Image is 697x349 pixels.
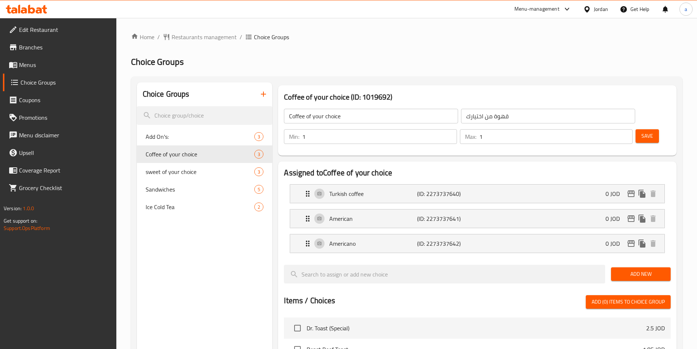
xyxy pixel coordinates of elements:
[648,188,659,199] button: delete
[586,295,671,309] button: Add (0) items to choice group
[19,43,110,52] span: Branches
[19,113,110,122] span: Promotions
[157,33,160,41] li: /
[3,126,116,144] a: Menu disclaimer
[606,214,626,223] p: 0 JOD
[146,203,255,211] span: Ice Cold Tea
[329,189,417,198] p: Turkish coffee
[137,106,273,125] input: search
[255,204,263,211] span: 2
[19,96,110,104] span: Coupons
[146,167,255,176] span: sweet of your choice
[290,185,664,203] div: Expand
[417,239,476,248] p: (ID: 2273737642)
[137,128,273,145] div: Add On's:3
[19,183,110,192] span: Grocery Checklist
[626,213,637,224] button: edit
[4,216,37,226] span: Get support on:
[3,179,116,197] a: Grocery Checklist
[254,132,263,141] div: Choices
[641,131,653,141] span: Save
[648,213,659,224] button: delete
[290,209,664,228] div: Expand
[637,238,648,249] button: duplicate
[137,181,273,198] div: Sandwiches5
[594,5,608,13] div: Jordan
[172,33,237,41] span: Restaurants management
[146,150,255,159] span: Coffee of your choice
[19,60,110,69] span: Menus
[254,167,263,176] div: Choices
[19,148,110,157] span: Upsell
[131,33,682,41] nav: breadcrumb
[646,324,665,333] p: 2.5 JOD
[255,168,263,175] span: 3
[163,33,237,41] a: Restaurants management
[685,5,687,13] span: a
[284,206,671,231] li: Expand
[637,188,648,199] button: duplicate
[290,320,305,336] span: Select choice
[131,53,184,70] span: Choice Groups
[417,214,476,223] p: (ID: 2273737641)
[606,189,626,198] p: 0 JOD
[417,189,476,198] p: (ID: 2273737640)
[3,56,116,74] a: Menus
[637,213,648,224] button: duplicate
[329,239,417,248] p: Americano
[648,238,659,249] button: delete
[255,186,263,193] span: 5
[284,181,671,206] li: Expand
[636,129,659,143] button: Save
[3,161,116,179] a: Coverage Report
[137,145,273,163] div: Coffee of your choice3
[19,166,110,175] span: Coverage Report
[146,132,255,141] span: Add On's:
[254,150,263,159] div: Choices
[3,38,116,56] a: Branches
[3,109,116,126] a: Promotions
[592,297,665,307] span: Add (0) items to choice group
[3,21,116,38] a: Edit Restaurant
[626,188,637,199] button: edit
[465,132,476,141] p: Max:
[606,239,626,248] p: 0 JOD
[20,78,110,87] span: Choice Groups
[329,214,417,223] p: American
[284,231,671,256] li: Expand
[284,91,671,103] h3: Coffee of your choice (ID: 1019692)
[137,163,273,181] div: sweet of your choice3
[284,167,671,178] h2: Assigned to Coffee of your choice
[3,144,116,161] a: Upsell
[290,234,664,253] div: Expand
[23,204,34,213] span: 1.0.0
[307,324,646,333] span: Dr. Toast (Special)
[284,295,335,306] h2: Items / Choices
[4,204,22,213] span: Version:
[19,25,110,34] span: Edit Restaurant
[514,5,559,14] div: Menu-management
[146,185,255,194] span: Sandwiches
[284,265,605,283] input: search
[19,131,110,140] span: Menu disclaimer
[626,238,637,249] button: edit
[255,133,263,140] span: 3
[254,185,263,194] div: Choices
[617,270,665,279] span: Add New
[137,198,273,216] div: Ice Cold Tea2
[3,74,116,91] a: Choice Groups
[611,267,671,281] button: Add New
[254,203,263,211] div: Choices
[3,91,116,109] a: Coupons
[255,151,263,158] span: 3
[240,33,242,41] li: /
[131,33,154,41] a: Home
[143,89,190,100] h2: Choice Groups
[4,223,50,233] a: Support.OpsPlatform
[254,33,289,41] span: Choice Groups
[289,132,299,141] p: Min:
